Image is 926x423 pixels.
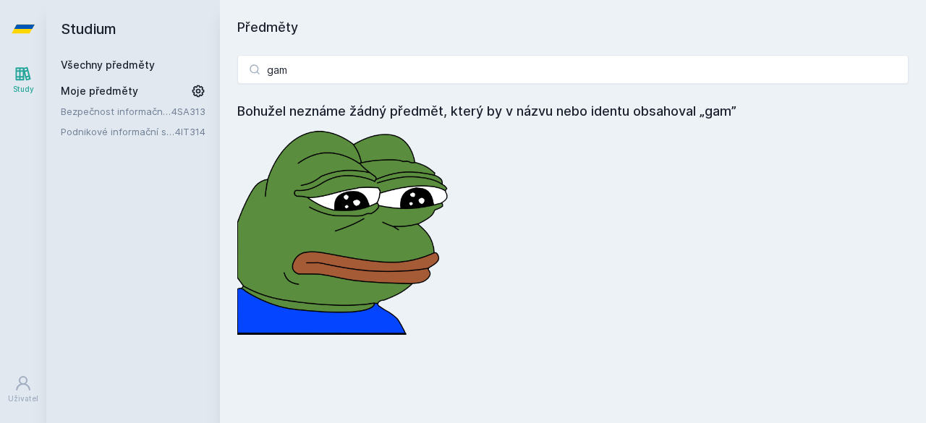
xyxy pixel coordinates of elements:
[237,17,909,38] h1: Předměty
[3,367,43,411] a: Uživatel
[171,106,205,117] a: 4SA313
[237,55,909,84] input: Název nebo ident předmětu…
[8,393,38,404] div: Uživatel
[61,84,138,98] span: Moje předměty
[175,126,205,137] a: 4IT314
[13,84,34,95] div: Study
[3,58,43,102] a: Study
[61,124,175,139] a: Podnikové informační systémy
[237,121,454,335] img: error_picture.png
[61,104,171,119] a: Bezpečnost informačních systémů
[237,101,909,121] h4: Bohužel neznáme žádný předmět, který by v názvu nebo identu obsahoval „gam”
[61,59,155,71] a: Všechny předměty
